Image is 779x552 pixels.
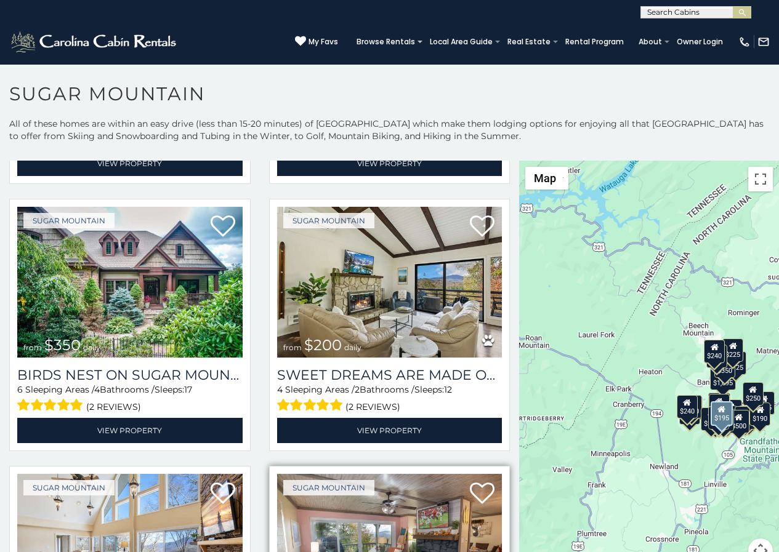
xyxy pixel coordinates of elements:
[355,384,360,395] span: 2
[632,33,668,50] a: About
[704,340,725,363] div: $240
[701,407,722,431] div: $375
[721,399,742,423] div: $200
[738,36,751,48] img: phone-regular-white.png
[283,213,374,228] a: Sugar Mountain
[501,33,557,50] a: Real Estate
[711,401,733,426] div: $195
[344,343,361,352] span: daily
[735,406,756,430] div: $195
[17,418,243,443] a: View Property
[9,30,180,54] img: White-1-2.png
[277,207,503,358] a: Sweet Dreams Are Made Of Skis from $200 daily
[23,343,42,352] span: from
[17,151,243,176] a: View Property
[710,367,736,390] div: $1,095
[44,336,81,354] span: $350
[23,480,115,495] a: Sugar Mountain
[283,480,374,495] a: Sugar Mountain
[350,33,421,50] a: Browse Rentals
[470,214,494,240] a: Add to favorites
[424,33,499,50] a: Local Area Guide
[277,384,283,395] span: 4
[17,384,23,395] span: 6
[708,393,729,416] div: $190
[729,410,749,433] div: $500
[757,36,770,48] img: mail-regular-white.png
[743,382,764,406] div: $250
[749,402,770,426] div: $190
[525,167,568,190] button: Change map style
[211,214,235,240] a: Add to favorites
[304,336,342,354] span: $200
[17,207,243,358] a: Birds Nest On Sugar Mountain from $350 daily
[754,391,775,415] div: $155
[470,481,494,507] a: Add to favorites
[725,351,746,375] div: $125
[277,151,503,176] a: View Property
[17,383,243,415] div: Sleeping Areas / Bathrooms / Sleeps:
[295,36,338,48] a: My Favs
[444,384,452,395] span: 12
[709,394,730,417] div: $300
[277,207,503,358] img: Sweet Dreams Are Made Of Skis
[83,343,100,352] span: daily
[17,207,243,358] img: Birds Nest On Sugar Mountain
[283,343,302,352] span: from
[708,406,729,430] div: $375
[677,395,698,418] div: $240
[86,399,141,415] span: (2 reviews)
[277,383,503,415] div: Sleeping Areas / Bathrooms / Sleeps:
[534,172,556,185] span: Map
[748,167,773,191] button: Toggle fullscreen view
[23,213,115,228] a: Sugar Mountain
[17,367,243,383] a: Birds Nest On Sugar Mountain
[722,338,743,362] div: $225
[211,481,235,507] a: Add to favorites
[559,33,630,50] a: Rental Program
[671,33,729,50] a: Owner Login
[277,418,503,443] a: View Property
[94,384,100,395] span: 4
[309,36,338,47] span: My Favs
[184,384,192,395] span: 17
[277,367,503,383] a: Sweet Dreams Are Made Of Skis
[345,399,400,415] span: (2 reviews)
